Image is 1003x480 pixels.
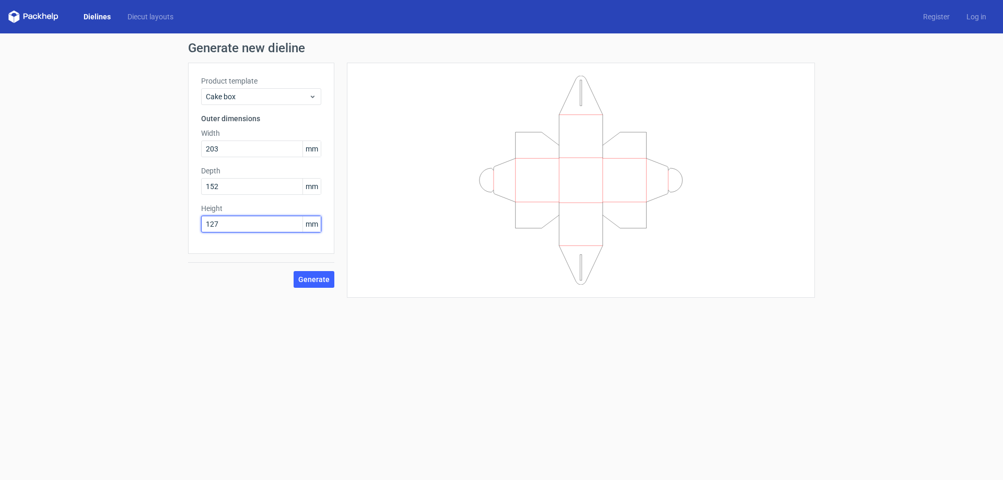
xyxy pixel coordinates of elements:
[302,141,321,157] span: mm
[302,216,321,232] span: mm
[298,276,330,283] span: Generate
[201,128,321,138] label: Width
[201,113,321,124] h3: Outer dimensions
[302,179,321,194] span: mm
[75,11,119,22] a: Dielines
[201,166,321,176] label: Depth
[201,203,321,214] label: Height
[119,11,182,22] a: Diecut layouts
[294,271,334,288] button: Generate
[201,76,321,86] label: Product template
[206,91,309,102] span: Cake box
[958,11,995,22] a: Log in
[188,42,815,54] h1: Generate new dieline
[915,11,958,22] a: Register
